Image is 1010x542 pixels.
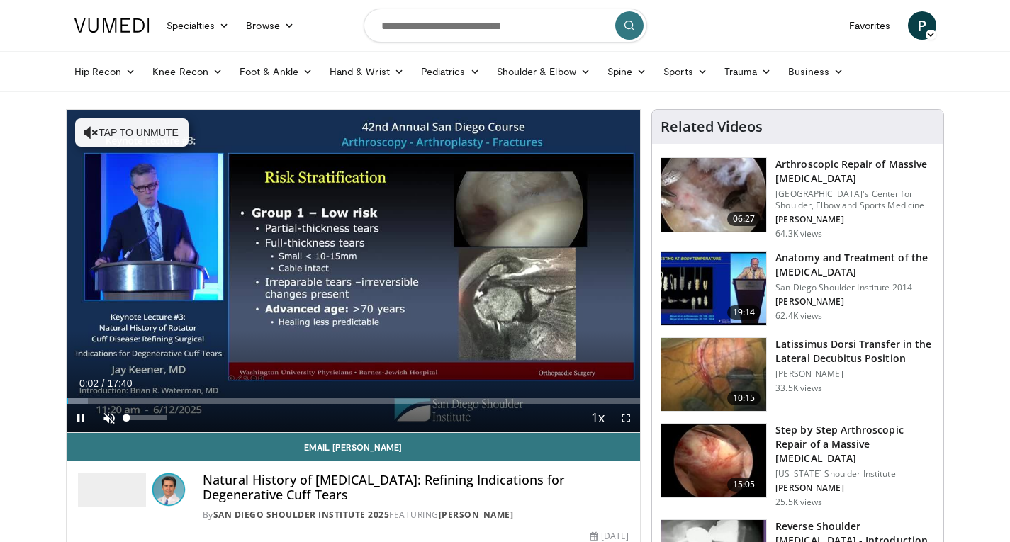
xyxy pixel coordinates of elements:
[599,57,655,86] a: Spine
[727,391,761,405] span: 10:15
[775,337,935,366] h3: Latissimus Dorsi Transfer in the Lateral Decubitus Position
[107,378,132,389] span: 17:40
[727,478,761,492] span: 15:05
[908,11,936,40] a: P
[661,338,766,412] img: 38501_0000_3.png.150x105_q85_crop-smart_upscale.jpg
[775,310,822,322] p: 62.4K views
[775,251,935,279] h3: Anatomy and Treatment of the [MEDICAL_DATA]
[79,378,99,389] span: 0:02
[364,9,647,43] input: Search topics, interventions
[661,252,766,325] img: 58008271-3059-4eea-87a5-8726eb53a503.150x105_q85_crop-smart_upscale.jpg
[75,118,189,147] button: Tap to unmute
[775,497,822,508] p: 25.5K views
[661,423,935,508] a: 15:05 Step by Step Arthroscopic Repair of a Massive [MEDICAL_DATA] [US_STATE] Shoulder Institute ...
[203,509,629,521] div: By FEATURING
[144,57,231,86] a: Knee Recon
[95,404,123,432] button: Unmute
[727,305,761,320] span: 19:14
[102,378,105,389] span: /
[78,473,146,507] img: San Diego Shoulder Institute 2025
[158,11,238,40] a: Specialties
[775,228,822,239] p: 64.3K views
[203,473,629,503] h4: Natural History of [MEDICAL_DATA]: Refining Indications for Degenerative Cuff Tears
[841,11,899,40] a: Favorites
[127,415,167,420] div: Volume Level
[661,157,935,239] a: 06:27 Arthroscopic Repair of Massive [MEDICAL_DATA] [GEOGRAPHIC_DATA]'s Center for Shoulder, Elbo...
[488,57,599,86] a: Shoulder & Elbow
[213,509,390,521] a: San Diego Shoulder Institute 2025
[716,57,780,86] a: Trauma
[152,473,186,507] img: Avatar
[67,433,641,461] a: Email [PERSON_NAME]
[74,18,150,33] img: VuMedi Logo
[661,158,766,232] img: 281021_0002_1.png.150x105_q85_crop-smart_upscale.jpg
[775,423,935,465] h3: Step by Step Arthroscopic Repair of a Massive [MEDICAL_DATA]
[775,482,935,494] p: [PERSON_NAME]
[661,251,935,326] a: 19:14 Anatomy and Treatment of the [MEDICAL_DATA] San Diego Shoulder Institute 2014 [PERSON_NAME]...
[661,424,766,497] img: 7cd5bdb9-3b5e-40f2-a8f4-702d57719c06.150x105_q85_crop-smart_upscale.jpg
[775,296,935,307] p: [PERSON_NAME]
[775,188,935,211] p: [GEOGRAPHIC_DATA]'s Center for Shoulder, Elbow and Sports Medicine
[583,404,612,432] button: Playback Rate
[775,383,822,394] p: 33.5K views
[775,157,935,186] h3: Arthroscopic Repair of Massive [MEDICAL_DATA]
[321,57,413,86] a: Hand & Wrist
[775,214,935,225] p: [PERSON_NAME]
[231,57,321,86] a: Foot & Ankle
[661,337,935,412] a: 10:15 Latissimus Dorsi Transfer in the Lateral Decubitus Position [PERSON_NAME] 33.5K views
[727,212,761,226] span: 06:27
[439,509,514,521] a: [PERSON_NAME]
[66,57,145,86] a: Hip Recon
[67,398,641,404] div: Progress Bar
[413,57,488,86] a: Pediatrics
[661,118,763,135] h4: Related Videos
[67,110,641,433] video-js: Video Player
[612,404,640,432] button: Fullscreen
[655,57,716,86] a: Sports
[67,404,95,432] button: Pause
[775,468,935,480] p: [US_STATE] Shoulder Institute
[775,282,935,293] p: San Diego Shoulder Institute 2014
[237,11,303,40] a: Browse
[780,57,852,86] a: Business
[775,368,935,380] p: [PERSON_NAME]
